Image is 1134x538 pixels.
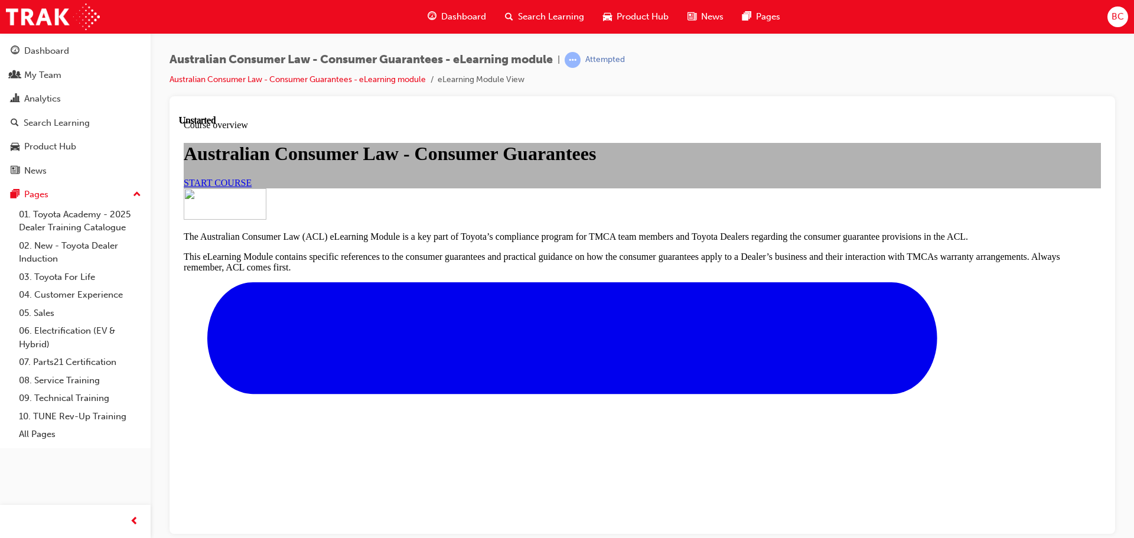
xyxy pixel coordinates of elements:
a: 04. Customer Experience [14,286,146,304]
a: 08. Service Training [14,371,146,390]
a: My Team [5,64,146,86]
span: news-icon [11,166,19,177]
div: Pages [24,188,48,201]
a: Search Learning [5,112,146,134]
div: Attempted [585,54,625,66]
span: search-icon [505,9,513,24]
span: guage-icon [428,9,436,24]
img: Trak [6,4,100,30]
span: search-icon [11,118,19,129]
span: news-icon [687,9,696,24]
span: Course overview [5,5,69,15]
div: Search Learning [24,116,90,130]
li: eLearning Module View [438,73,524,87]
span: people-icon [11,70,19,81]
span: Search Learning [518,10,584,24]
a: Australian Consumer Law - Consumer Guarantees - eLearning module [170,74,426,84]
span: car-icon [603,9,612,24]
a: Dashboard [5,40,146,62]
a: Product Hub [5,136,146,158]
a: News [5,160,146,182]
a: All Pages [14,425,146,444]
span: chart-icon [11,94,19,105]
span: BC [1112,10,1124,24]
span: Product Hub [617,10,669,24]
a: 09. Technical Training [14,389,146,407]
p: The Australian Consumer Law (ACL) eLearning Module is a key part of Toyota’s compliance program f... [5,116,922,127]
div: News [24,164,47,178]
a: 03. Toyota For Life [14,268,146,286]
button: Pages [5,184,146,206]
a: pages-iconPages [733,5,790,29]
div: Analytics [24,92,61,106]
span: | [558,53,560,67]
a: 06. Electrification (EV & Hybrid) [14,322,146,353]
span: guage-icon [11,46,19,57]
a: 07. Parts21 Certification [14,353,146,371]
span: learningRecordVerb_ATTEMPT-icon [565,52,581,68]
a: 05. Sales [14,304,146,322]
a: guage-iconDashboard [418,5,496,29]
span: Dashboard [441,10,486,24]
span: car-icon [11,142,19,152]
a: news-iconNews [678,5,733,29]
a: 10. TUNE Rev-Up Training [14,407,146,426]
span: prev-icon [130,514,139,529]
div: Product Hub [24,140,76,154]
div: Dashboard [24,44,69,58]
span: Pages [756,10,780,24]
button: DashboardMy TeamAnalyticsSearch LearningProduct HubNews [5,38,146,184]
div: My Team [24,69,61,82]
span: up-icon [133,187,141,203]
a: 02. New - Toyota Dealer Induction [14,237,146,268]
span: News [701,10,724,24]
h1: Australian Consumer Law - Consumer Guarantees [5,28,922,50]
a: START COURSE [5,63,73,73]
a: search-iconSearch Learning [496,5,594,29]
p: This eLearning Module contains specific references to the consumer guarantees and practical guida... [5,136,922,158]
span: pages-icon [11,190,19,200]
button: BC [1107,6,1128,27]
span: pages-icon [742,9,751,24]
a: 01. Toyota Academy - 2025 Dealer Training Catalogue [14,206,146,237]
a: Analytics [5,88,146,110]
span: Australian Consumer Law - Consumer Guarantees - eLearning module [170,53,553,67]
a: car-iconProduct Hub [594,5,678,29]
